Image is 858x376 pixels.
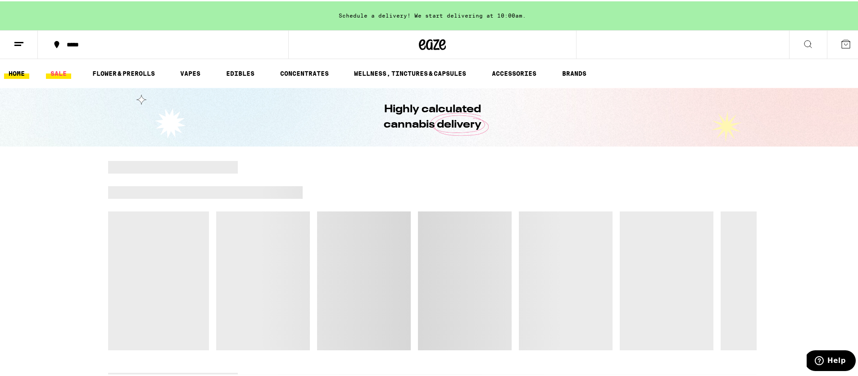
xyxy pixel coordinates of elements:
a: ACCESSORIES [487,67,541,78]
a: HOME [4,67,29,78]
a: WELLNESS, TINCTURES & CAPSULES [350,67,471,78]
a: VAPES [176,67,205,78]
a: EDIBLES [222,67,259,78]
a: SALE [46,67,71,78]
iframe: Opens a widget where you can find more information [807,349,856,371]
a: CONCENTRATES [276,67,333,78]
a: BRANDS [558,67,591,78]
h1: Highly calculated cannabis delivery [358,101,507,131]
a: FLOWER & PREROLLS [88,67,159,78]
